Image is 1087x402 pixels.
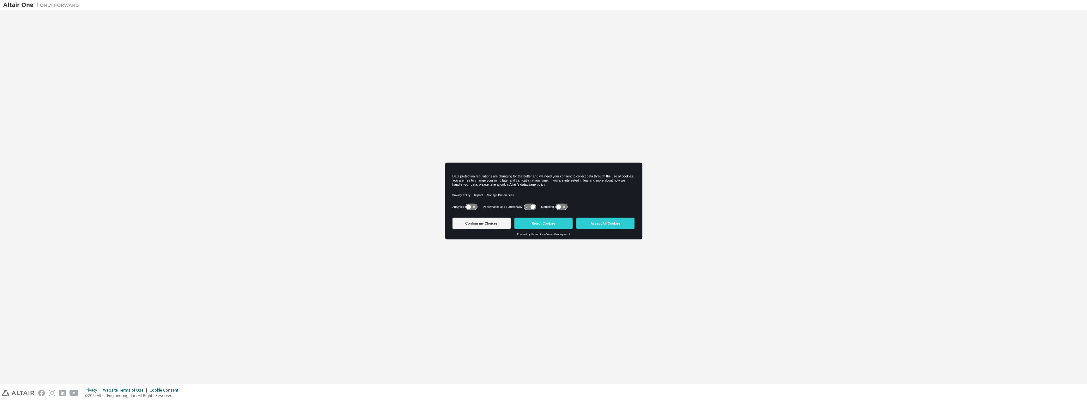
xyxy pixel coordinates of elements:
img: instagram.svg [49,390,55,396]
img: Altair One [3,2,82,8]
img: facebook.svg [38,390,45,396]
div: Website Terms of Use [103,388,149,393]
p: © 2025 Altair Engineering, Inc. All Rights Reserved. [84,393,182,398]
img: linkedin.svg [59,390,66,396]
div: Privacy [84,388,103,393]
div: Cookie Consent [149,388,182,393]
img: youtube.svg [70,390,79,396]
img: altair_logo.svg [2,390,34,396]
